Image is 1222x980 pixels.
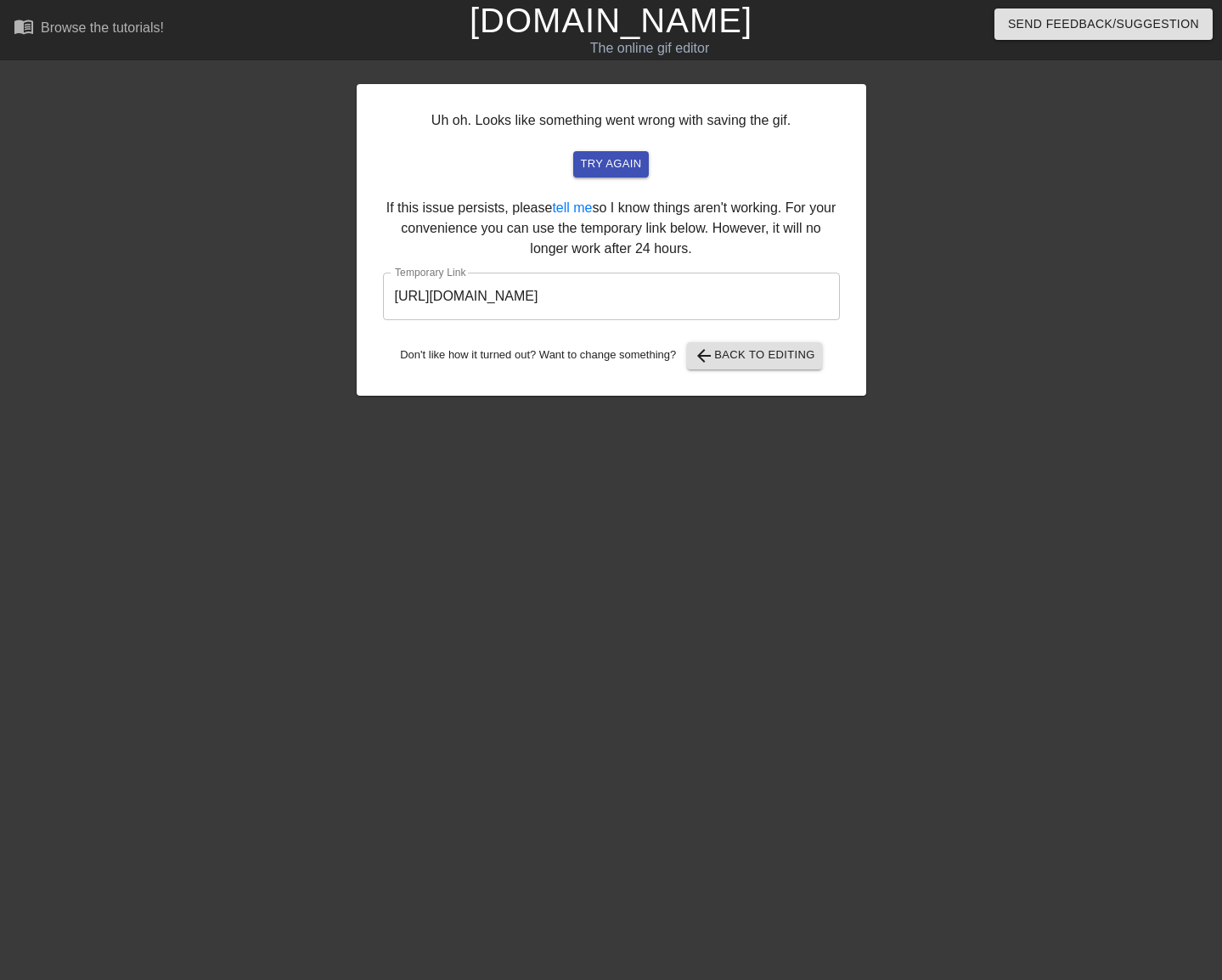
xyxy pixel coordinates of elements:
div: Browse the tutorials! [41,20,164,35]
div: The online gif editor [416,38,884,59]
button: Back to Editing [687,342,822,369]
span: Send Feedback/Suggestion [1008,14,1199,35]
div: Uh oh. Looks like something went wrong with saving the gif. If this issue persists, please so I k... [357,84,866,396]
span: Back to Editing [694,346,815,366]
button: try again [573,151,648,177]
button: Send Feedback/Suggestion [994,8,1213,40]
span: arrow_back [694,346,714,366]
a: Browse the tutorials! [14,16,164,42]
div: Don't like how it turned out? Want to change something? [383,342,840,369]
input: bare [383,273,840,320]
a: [DOMAIN_NAME] [470,2,752,39]
a: tell me [552,200,592,215]
span: menu_book [14,16,34,37]
span: try again [580,155,641,174]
